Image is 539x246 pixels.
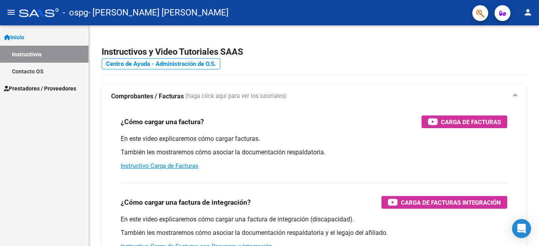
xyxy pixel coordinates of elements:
[121,116,204,127] h3: ¿Cómo cargar una factura?
[121,148,507,157] p: También les mostraremos cómo asociar la documentación respaldatoria.
[185,92,287,101] span: (haga click aquí para ver los tutoriales)
[102,84,526,109] mat-expansion-panel-header: Comprobantes / Facturas (haga click aquí para ver los tutoriales)
[512,219,531,238] div: Open Intercom Messenger
[88,4,229,21] span: - [PERSON_NAME] [PERSON_NAME]
[121,162,198,169] a: Instructivo Carga de Facturas
[401,198,501,208] span: Carga de Facturas Integración
[121,197,251,208] h3: ¿Cómo cargar una factura de integración?
[121,135,507,143] p: En este video explicaremos cómo cargar facturas.
[102,58,220,69] a: Centro de Ayuda - Administración de O.S.
[441,117,501,127] span: Carga de Facturas
[111,92,184,101] strong: Comprobantes / Facturas
[422,115,507,128] button: Carga de Facturas
[381,196,507,209] button: Carga de Facturas Integración
[63,4,88,21] span: - ospg
[4,84,76,93] span: Prestadores / Proveedores
[6,8,16,17] mat-icon: menu
[523,8,533,17] mat-icon: person
[121,229,507,237] p: También les mostraremos cómo asociar la documentación respaldatoria y el legajo del afiliado.
[4,33,24,42] span: Inicio
[121,215,507,224] p: En este video explicaremos cómo cargar una factura de integración (discapacidad).
[102,44,526,60] h2: Instructivos y Video Tutoriales SAAS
